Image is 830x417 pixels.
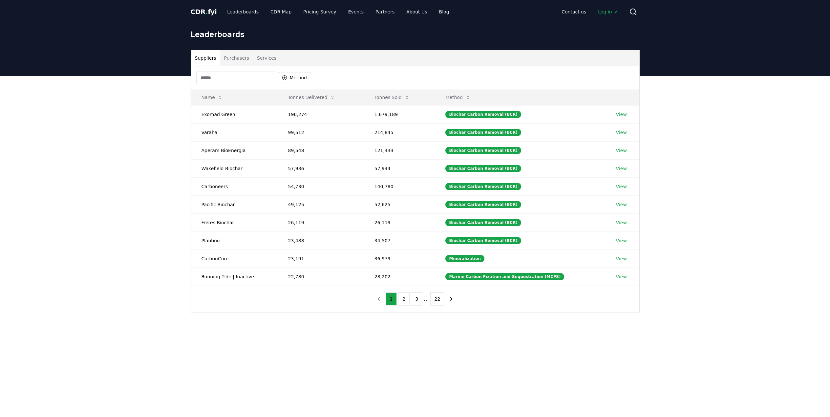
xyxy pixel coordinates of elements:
[616,183,627,190] a: View
[222,6,264,18] a: Leaderboards
[445,165,521,172] div: Biochar Carbon Removal (BCR)
[364,159,435,177] td: 57,944
[278,123,364,141] td: 99,512
[191,159,278,177] td: Wakefield Biochar
[364,123,435,141] td: 214,845
[253,50,280,66] button: Services
[196,91,228,104] button: Name
[191,29,640,39] h1: Leaderboards
[616,219,627,226] a: View
[278,72,311,83] button: Method
[278,249,364,268] td: 23,191
[191,8,217,16] span: CDR fyi
[364,268,435,286] td: 28,202
[278,231,364,249] td: 23,488
[191,268,278,286] td: Running Tide | Inactive
[445,219,521,226] div: Biochar Carbon Removal (BCR)
[191,195,278,213] td: Pacific Biochar
[283,91,341,104] button: Tonnes Delivered
[445,273,564,280] div: Marine Carbon Fixation and Sequestration (MCFS)
[191,231,278,249] td: Planboo
[424,295,429,303] li: ...
[220,50,253,66] button: Purchasers
[191,7,217,16] a: CDR.fyi
[298,6,341,18] a: Pricing Survey
[386,292,397,306] button: 1
[278,195,364,213] td: 49,125
[191,105,278,123] td: Exomad Green
[343,6,369,18] a: Events
[398,292,410,306] button: 2
[616,147,627,154] a: View
[616,111,627,118] a: View
[364,195,435,213] td: 52,625
[430,292,445,306] button: 22
[445,183,521,190] div: Biochar Carbon Removal (BCR)
[278,105,364,123] td: 196,274
[191,213,278,231] td: Freres Biochar
[191,141,278,159] td: Aperam BioEnergia
[364,213,435,231] td: 26,119
[445,201,521,208] div: Biochar Carbon Removal (BCR)
[556,6,624,18] nav: Main
[445,255,484,262] div: Mineralization
[616,255,627,262] a: View
[593,6,624,18] a: Log in
[191,249,278,268] td: CarbonCure
[411,292,422,306] button: 3
[616,237,627,244] a: View
[364,249,435,268] td: 36,979
[265,6,297,18] a: CDR Map
[616,273,627,280] a: View
[445,237,521,244] div: Biochar Carbon Removal (BCR)
[440,91,476,104] button: Method
[278,159,364,177] td: 57,936
[364,177,435,195] td: 140,780
[556,6,591,18] a: Contact us
[191,123,278,141] td: Varaha
[616,165,627,172] a: View
[445,147,521,154] div: Biochar Carbon Removal (BCR)
[205,8,208,16] span: .
[616,201,627,208] a: View
[369,91,415,104] button: Tonnes Sold
[370,6,400,18] a: Partners
[364,105,435,123] td: 1,679,189
[278,268,364,286] td: 22,780
[616,129,627,136] a: View
[278,177,364,195] td: 54,730
[445,111,521,118] div: Biochar Carbon Removal (BCR)
[222,6,454,18] nav: Main
[445,129,521,136] div: Biochar Carbon Removal (BCR)
[434,6,455,18] a: Blog
[598,9,618,15] span: Log in
[278,141,364,159] td: 89,548
[364,141,435,159] td: 121,433
[401,6,432,18] a: About Us
[191,177,278,195] td: Carboneers
[191,50,220,66] button: Suppliers
[364,231,435,249] td: 34,507
[446,292,457,306] button: next page
[278,213,364,231] td: 26,119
